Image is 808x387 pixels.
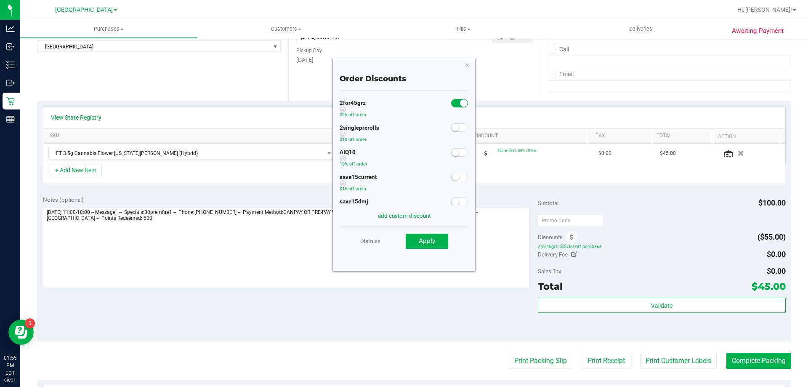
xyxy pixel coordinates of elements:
[296,47,322,54] label: Pickup Day
[340,181,377,187] span: discount can be used with other discounts
[340,99,367,122] div: 2for45grz
[4,377,16,383] p: 09/21
[548,43,569,56] label: Call
[340,75,468,83] h4: Order Discounts
[55,6,113,13] span: [GEOGRAPHIC_DATA]
[340,173,377,196] div: save15current
[340,124,379,147] div: 2singleprerolls
[49,147,324,159] span: FT 3.5g Cannabis Flower [US_STATE][PERSON_NAME] (Hybrid)
[48,147,335,160] span: NO DATA FOUND
[375,25,551,33] span: Tills
[651,302,672,309] span: Validate
[538,214,603,227] input: Promo Code
[198,25,374,33] span: Customers
[378,212,431,219] a: add custom discount
[571,251,577,257] i: Edit Delivery Fee
[711,129,779,144] th: Action
[538,244,785,250] span: 2for45grz: $25.00 off purchase
[538,251,568,258] span: Delivery Fee
[598,149,611,157] span: $0.00
[752,280,786,292] span: $45.00
[340,148,367,171] div: AIQ10
[296,56,532,64] div: [DATE]
[340,198,368,220] div: save15dmj
[767,267,786,275] span: $0.00
[758,198,786,207] span: $100.00
[340,112,367,117] span: $25 off order
[360,233,380,248] a: Dismiss
[37,41,270,53] span: [GEOGRAPHIC_DATA]
[660,149,676,157] span: $45.00
[197,20,375,38] a: Customers
[340,186,367,192] span: $15 off order
[50,133,335,139] a: SKU
[51,113,101,122] a: View State Registry
[726,353,791,369] button: Complete Packing
[270,41,280,53] span: select
[6,115,15,123] inline-svg: Reports
[538,280,563,292] span: Total
[6,24,15,33] inline-svg: Analytics
[757,232,786,241] span: ($55.00)
[548,56,791,68] input: Format: (999) 999-9999
[375,20,552,38] a: Tills
[419,237,435,245] span: Apply
[4,354,16,377] p: 01:55 PM EDT
[6,61,15,69] inline-svg: Inventory
[538,298,785,313] button: Validate
[552,20,729,38] a: Deliveries
[25,318,35,328] iframe: Resource center unread badge
[340,156,367,162] span: discount can be used with other discounts
[618,25,664,33] span: Deliveries
[656,133,708,139] a: Total
[732,26,784,36] span: Awaiting Payment
[497,148,536,152] span: 30premfire1: 30% off line
[20,20,197,38] a: Purchases
[6,79,15,87] inline-svg: Outbound
[538,230,563,245] span: Discounts
[50,163,102,177] button: + Add New Item
[340,161,367,167] span: 10% off order
[538,200,558,206] span: Subtotal
[340,131,379,137] span: discount can be used with other discounts
[406,234,448,249] button: Apply
[548,68,574,80] label: Email
[340,137,367,142] span: $10 off order
[767,250,786,259] span: $0.00
[43,196,84,203] span: Notes (optional)
[538,268,561,275] span: Sales Tax
[737,6,792,13] span: Hi, [PERSON_NAME]!
[8,320,34,345] iframe: Resource center
[340,107,367,112] span: discount can be used with other discounts
[20,25,197,33] span: Purchases
[6,97,15,105] inline-svg: Retail
[6,43,15,51] inline-svg: Inbound
[582,353,630,369] button: Print Receipt
[509,353,572,369] button: Print Packing Slip
[473,133,586,139] a: Discount
[640,353,717,369] button: Print Customer Labels
[595,133,647,139] a: Tax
